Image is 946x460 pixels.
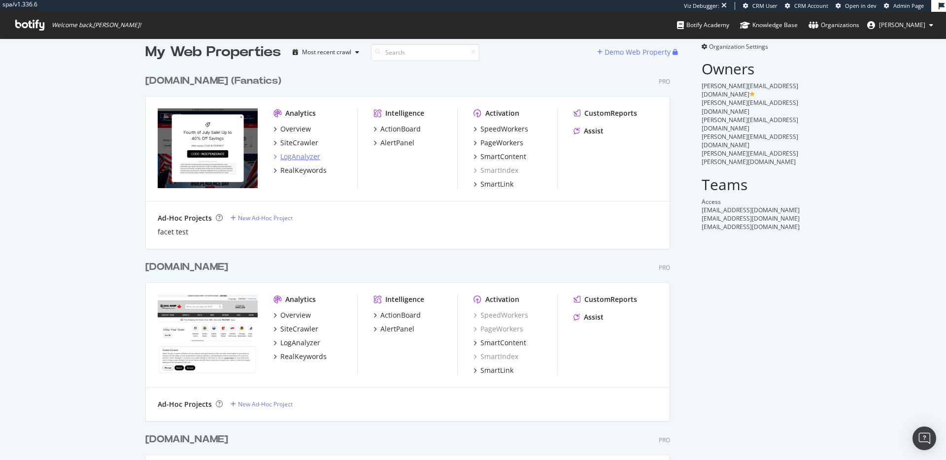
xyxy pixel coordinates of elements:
span: [PERSON_NAME][EMAIL_ADDRESS][DOMAIN_NAME] [702,116,798,132]
div: Knowledge Base [740,20,798,30]
div: Intelligence [385,295,424,304]
div: New Ad-Hoc Project [238,214,293,222]
a: SmartLink [473,179,513,189]
a: CRM User [743,2,777,10]
div: Organizations [809,20,859,30]
a: New Ad-Hoc Project [231,400,293,408]
div: [DOMAIN_NAME] [145,432,228,447]
a: [DOMAIN_NAME] [145,432,232,447]
a: SiteCrawler [273,324,318,334]
button: [PERSON_NAME] [859,17,941,33]
button: Demo Web Property [597,44,673,60]
div: RealKeywords [280,352,327,361]
a: SmartContent [473,338,526,348]
a: Assist [574,312,604,322]
div: AlertPanel [380,138,414,148]
span: [EMAIL_ADDRESS][DOMAIN_NAME] [702,206,800,214]
span: CRM Account [794,2,828,9]
div: [DOMAIN_NAME] [145,260,228,274]
div: Assist [584,312,604,322]
a: Admin Page [884,2,924,10]
div: Ad-Hoc Projects [158,213,212,223]
div: My Web Properties [145,42,281,62]
a: CustomReports [574,295,637,304]
a: AlertPanel [373,324,414,334]
div: SpeedWorkers [480,124,528,134]
a: ActionBoard [373,124,421,134]
div: ActionBoard [380,124,421,134]
a: New Ad-Hoc Project [231,214,293,222]
a: Organizations [809,12,859,38]
a: Open in dev [836,2,877,10]
a: ActionBoard [373,310,421,320]
div: Overview [280,310,311,320]
div: CustomReports [584,295,637,304]
a: Demo Web Property [597,48,673,56]
div: Pro [659,436,670,444]
a: Knowledge Base [740,12,798,38]
a: LogAnalyzer [273,338,320,348]
span: [PERSON_NAME][EMAIL_ADDRESS][PERSON_NAME][DOMAIN_NAME] [702,149,798,166]
a: Overview [273,124,311,134]
a: AlertPanel [373,138,414,148]
a: Botify Academy [677,12,729,38]
a: SpeedWorkers [473,124,528,134]
h2: Teams [702,176,801,193]
button: Most recent crawl [289,44,363,60]
div: [DOMAIN_NAME] (Fanatics) [145,74,281,88]
a: CRM Account [785,2,828,10]
div: Most recent crawl [302,49,351,55]
a: RealKeywords [273,165,327,175]
div: Botify Academy [677,20,729,30]
div: SmartContent [480,152,526,162]
div: SmartContent [480,338,526,348]
div: LogAnalyzer [280,152,320,162]
span: Welcome back, [PERSON_NAME] ! [52,21,141,29]
a: SpeedWorkers [473,310,528,320]
div: RealKeywords [280,165,327,175]
a: PageWorkers [473,138,523,148]
div: Intelligence [385,108,424,118]
a: PageWorkers [473,324,523,334]
a: SmartIndex [473,352,518,361]
div: New Ad-Hoc Project [238,400,293,408]
div: Activation [485,295,519,304]
img: www.nhlshop.ca [158,295,258,374]
a: SmartIndex [473,165,518,175]
div: Analytics [285,295,316,304]
div: AlertPanel [380,324,414,334]
h2: Owners [702,61,801,77]
div: SiteCrawler [280,138,318,148]
a: facet test [158,227,188,237]
div: SmartLink [480,365,513,375]
span: [PERSON_NAME][EMAIL_ADDRESS][DOMAIN_NAME] [702,82,798,99]
a: SmartLink [473,365,513,375]
div: PageWorkers [480,138,523,148]
div: Demo Web Property [605,47,671,57]
a: Overview [273,310,311,320]
a: SmartContent [473,152,526,162]
div: Pro [659,263,670,272]
div: SiteCrawler [280,324,318,334]
div: Open Intercom Messenger [912,427,936,450]
div: Viz Debugger: [684,2,719,10]
span: CRM User [752,2,777,9]
div: Access [702,197,801,206]
a: Assist [574,126,604,136]
img: MLBshop.com [158,108,258,188]
div: Pro [659,77,670,86]
span: Open in dev [845,2,877,9]
span: [EMAIL_ADDRESS][DOMAIN_NAME] [702,214,800,223]
div: Analytics [285,108,316,118]
a: LogAnalyzer [273,152,320,162]
span: [PERSON_NAME][EMAIL_ADDRESS][DOMAIN_NAME] [702,132,798,149]
div: Ad-Hoc Projects [158,399,212,409]
a: [DOMAIN_NAME] (Fanatics) [145,74,285,88]
span: [PERSON_NAME][EMAIL_ADDRESS][DOMAIN_NAME] [702,99,798,115]
a: CustomReports [574,108,637,118]
div: ActionBoard [380,310,421,320]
